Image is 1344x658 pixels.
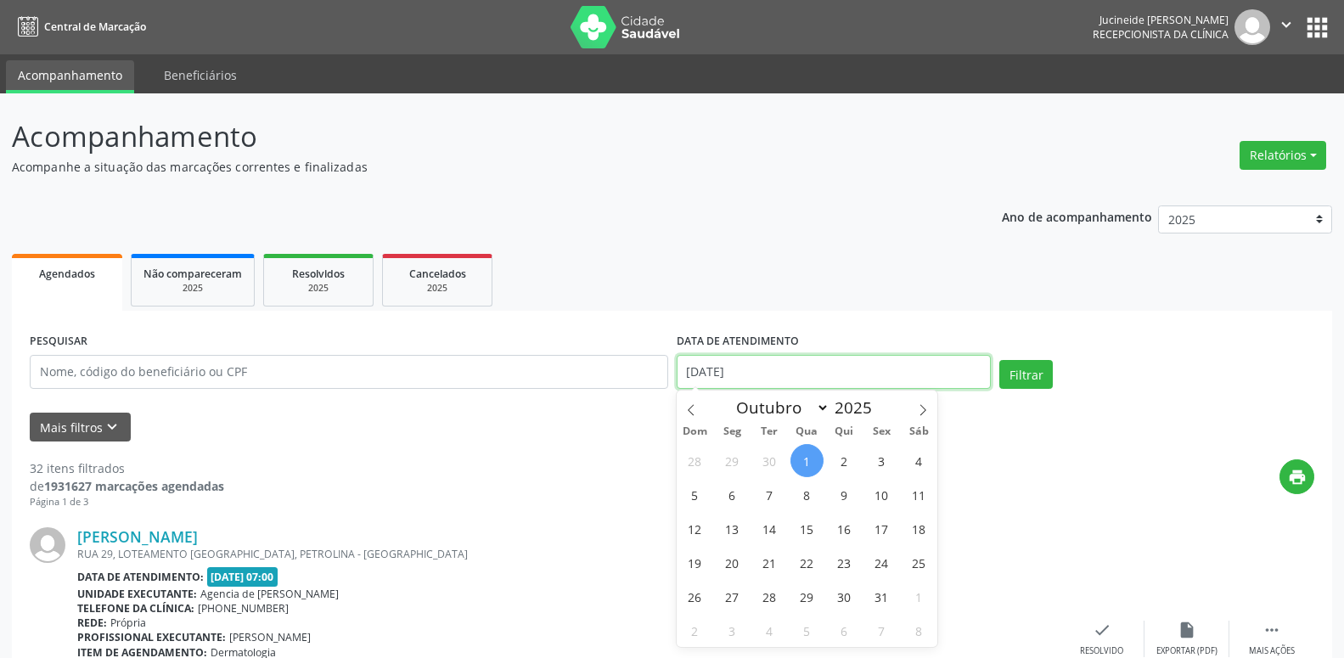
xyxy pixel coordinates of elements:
[409,267,466,281] span: Cancelados
[1093,27,1229,42] span: Recepcionista da clínica
[790,546,824,579] span: Outubro 22, 2025
[790,580,824,613] span: Outubro 29, 2025
[716,614,749,647] span: Novembro 3, 2025
[865,580,898,613] span: Outubro 31, 2025
[678,512,711,545] span: Outubro 12, 2025
[790,444,824,477] span: Outubro 1, 2025
[678,580,711,613] span: Outubro 26, 2025
[1262,621,1281,639] i: 
[865,478,898,511] span: Outubro 10, 2025
[903,546,936,579] span: Outubro 25, 2025
[753,478,786,511] span: Outubro 7, 2025
[1279,459,1314,494] button: print
[77,630,226,644] b: Profissional executante:
[716,478,749,511] span: Outubro 6, 2025
[77,570,204,584] b: Data de atendimento:
[1093,621,1111,639] i: check
[828,478,861,511] span: Outubro 9, 2025
[788,426,825,437] span: Qua
[30,527,65,563] img: img
[828,512,861,545] span: Outubro 16, 2025
[677,426,714,437] span: Dom
[143,282,242,295] div: 2025
[1156,645,1217,657] div: Exportar (PDF)
[110,616,146,630] span: Própria
[716,580,749,613] span: Outubro 27, 2025
[678,444,711,477] span: Setembro 28, 2025
[292,267,345,281] span: Resolvidos
[1093,13,1229,27] div: Jucineide [PERSON_NAME]
[30,329,87,355] label: PESQUISAR
[207,567,278,587] span: [DATE] 07:00
[30,495,224,509] div: Página 1 de 3
[678,614,711,647] span: Novembro 2, 2025
[276,282,361,295] div: 2025
[790,478,824,511] span: Outubro 8, 2025
[753,546,786,579] span: Outubro 21, 2025
[77,601,194,616] b: Telefone da clínica:
[753,580,786,613] span: Outubro 28, 2025
[200,587,339,601] span: Agencia de [PERSON_NAME]
[828,444,861,477] span: Outubro 2, 2025
[103,418,121,436] i: keyboard_arrow_down
[30,459,224,477] div: 32 itens filtrados
[229,630,311,644] span: [PERSON_NAME]
[790,512,824,545] span: Outubro 15, 2025
[716,546,749,579] span: Outubro 20, 2025
[790,614,824,647] span: Novembro 5, 2025
[828,580,861,613] span: Outubro 30, 2025
[1249,645,1295,657] div: Mais ações
[44,20,146,34] span: Central de Marcação
[903,444,936,477] span: Outubro 4, 2025
[903,478,936,511] span: Outubro 11, 2025
[12,158,936,176] p: Acompanhe a situação das marcações correntes e finalizadas
[713,426,751,437] span: Seg
[6,60,134,93] a: Acompanhamento
[753,444,786,477] span: Setembro 30, 2025
[863,426,900,437] span: Sex
[677,355,992,389] input: Selecione um intervalo
[1234,9,1270,45] img: img
[728,396,830,419] select: Month
[152,60,249,90] a: Beneficiários
[677,329,799,355] label: DATA DE ATENDIMENTO
[865,546,898,579] span: Outubro 24, 2025
[828,546,861,579] span: Outubro 23, 2025
[30,477,224,495] div: de
[825,426,863,437] span: Qui
[395,282,480,295] div: 2025
[77,616,107,630] b: Rede:
[903,614,936,647] span: Novembro 8, 2025
[999,360,1053,389] button: Filtrar
[143,267,242,281] span: Não compareceram
[39,267,95,281] span: Agendados
[829,396,886,419] input: Year
[903,512,936,545] span: Outubro 18, 2025
[1240,141,1326,170] button: Relatórios
[903,580,936,613] span: Novembro 1, 2025
[751,426,788,437] span: Ter
[77,527,198,546] a: [PERSON_NAME]
[678,546,711,579] span: Outubro 19, 2025
[30,413,131,442] button: Mais filtroskeyboard_arrow_down
[198,601,289,616] span: [PHONE_NUMBER]
[1270,9,1302,45] button: 
[716,444,749,477] span: Setembro 29, 2025
[77,587,197,601] b: Unidade executante:
[865,512,898,545] span: Outubro 17, 2025
[1080,645,1123,657] div: Resolvido
[77,547,1060,561] div: RUA 29, LOTEAMENTO [GEOGRAPHIC_DATA], PETROLINA - [GEOGRAPHIC_DATA]
[1288,468,1307,486] i: print
[1178,621,1196,639] i: insert_drive_file
[1277,15,1296,34] i: 
[12,13,146,41] a: Central de Marcação
[865,614,898,647] span: Novembro 7, 2025
[716,512,749,545] span: Outubro 13, 2025
[12,115,936,158] p: Acompanhamento
[1302,13,1332,42] button: apps
[865,444,898,477] span: Outubro 3, 2025
[1002,205,1152,227] p: Ano de acompanhamento
[753,512,786,545] span: Outubro 14, 2025
[828,614,861,647] span: Novembro 6, 2025
[900,426,937,437] span: Sáb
